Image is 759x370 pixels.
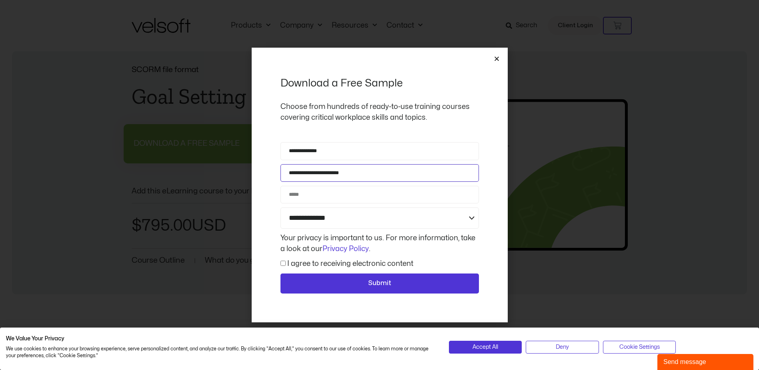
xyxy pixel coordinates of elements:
[322,245,369,252] a: Privacy Policy
[449,341,522,354] button: Accept all cookies
[6,335,437,342] h2: We Value Your Privacy
[280,101,479,123] p: Choose from hundreds of ready-to-use training courses covering critical workplace skills and topics.
[494,56,500,62] a: Close
[6,346,437,359] p: We use cookies to enhance your browsing experience, serve personalized content, and analyze our t...
[368,278,391,289] span: Submit
[287,260,413,267] label: I agree to receiving electronic content
[603,341,676,354] button: Adjust cookie preferences
[280,76,479,90] h2: Download a Free Sample
[556,343,569,352] span: Deny
[278,233,481,254] div: Your privacy is important to us. For more information, take a look at our .
[473,343,498,352] span: Accept All
[280,273,479,294] button: Submit
[526,341,599,354] button: Deny all cookies
[657,352,755,370] iframe: chat widget
[619,343,660,352] span: Cookie Settings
